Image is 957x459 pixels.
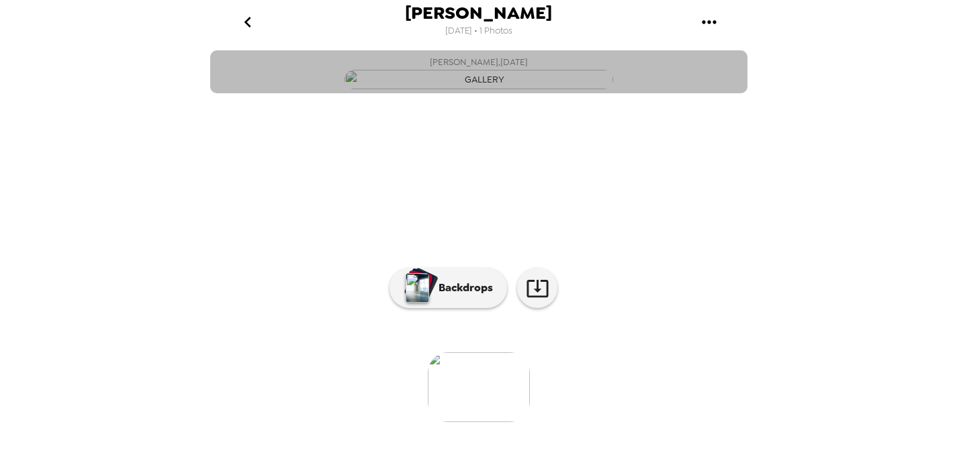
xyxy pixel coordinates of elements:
span: [DATE] • 1 Photos [445,22,512,40]
button: [PERSON_NAME],[DATE] [210,50,747,93]
span: [PERSON_NAME] [405,4,552,22]
p: Backdrops [432,280,493,296]
img: gallery [428,352,530,422]
button: Backdrops [390,268,507,308]
span: [PERSON_NAME] , [DATE] [430,54,528,70]
img: gallery [345,70,613,89]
